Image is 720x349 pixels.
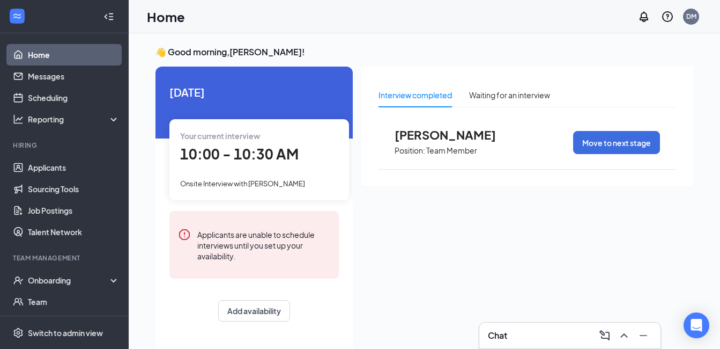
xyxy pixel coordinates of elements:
[378,89,452,101] div: Interview completed
[615,327,633,344] button: ChevronUp
[637,329,650,342] svg: Minimize
[28,291,120,312] a: Team
[155,46,693,58] h3: 👋 Good morning, [PERSON_NAME] !
[169,84,339,100] span: [DATE]
[686,12,696,21] div: DM
[180,131,260,141] span: Your current interview
[618,329,630,342] svg: ChevronUp
[28,178,120,200] a: Sourcing Tools
[13,114,24,125] svg: Analysis
[426,146,477,156] p: Team Member
[13,253,117,263] div: Team Management
[13,328,24,338] svg: Settings
[28,328,103,338] div: Switch to admin view
[180,145,299,163] span: 10:00 - 10:30 AM
[28,114,120,125] div: Reporting
[573,131,660,154] button: Move to next stage
[395,146,425,156] p: Position:
[637,10,650,23] svg: Notifications
[28,275,110,286] div: Onboarding
[28,312,120,334] a: DocumentsCrown
[178,228,191,241] svg: Error
[218,300,290,322] button: Add availability
[28,157,120,178] a: Applicants
[103,11,114,22] svg: Collapse
[180,179,305,188] span: Onsite Interview with [PERSON_NAME]
[12,11,23,21] svg: WorkstreamLogo
[684,312,709,338] div: Open Intercom Messenger
[28,44,120,66] a: Home
[635,327,652,344] button: Minimize
[469,89,550,101] div: Waiting for an interview
[28,87,120,108] a: Scheduling
[598,329,611,342] svg: ComposeMessage
[28,66,120,87] a: Messages
[596,327,613,344] button: ComposeMessage
[197,228,330,261] div: Applicants are unable to schedule interviews until you set up your availability.
[395,128,513,142] span: [PERSON_NAME]
[13,141,117,150] div: Hiring
[147,8,185,26] h1: Home
[661,10,674,23] svg: QuestionInfo
[28,200,120,221] a: Job Postings
[28,221,120,243] a: Talent Network
[488,330,507,341] h3: Chat
[13,275,24,286] svg: UserCheck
